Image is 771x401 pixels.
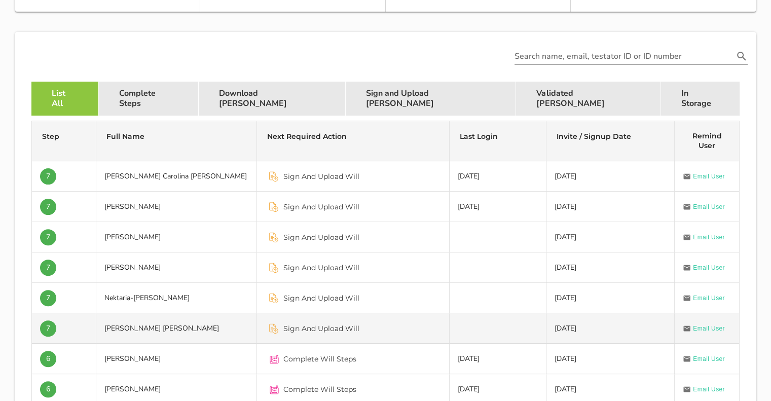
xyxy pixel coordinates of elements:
th: Remind User [675,121,739,161]
a: Email User [683,384,725,394]
div: Sign and Upload [PERSON_NAME] [346,82,516,116]
th: Last Login: Not sorted. Activate to sort ascending. [450,121,546,161]
span: 7 [46,168,50,185]
span: 6 [46,351,50,367]
div: List All [31,82,99,116]
span: Last Login [460,132,498,141]
td: [DATE] [450,192,546,222]
span: Complete Will Steps [283,354,356,364]
span: Sign And Upload Will [283,293,359,303]
td: [PERSON_NAME] [PERSON_NAME] [96,313,257,344]
a: Email User [683,354,725,364]
span: Email User [693,171,725,181]
td: [PERSON_NAME] Carolina [PERSON_NAME] [96,161,257,192]
a: Email User [683,202,725,212]
a: Email User [683,293,725,303]
td: [PERSON_NAME] [96,222,257,252]
span: [DATE] [555,384,576,394]
span: Sign And Upload Will [283,263,359,273]
div: Complete Steps [99,82,199,116]
th: Full Name: Not sorted. Activate to sort ascending. [96,121,257,161]
button: Search name, email, testator ID or ID number appended action [732,50,751,63]
span: 7 [46,199,50,215]
th: Step: Not sorted. Activate to sort ascending. [32,121,96,161]
a: Email User [683,171,725,181]
span: 7 [46,290,50,306]
span: [DATE] [555,323,576,333]
span: 6 [46,381,50,397]
span: Sign And Upload Will [283,232,359,242]
td: Nektaria-[PERSON_NAME] [96,283,257,313]
span: [DATE] [555,263,576,272]
span: 7 [46,260,50,276]
span: Email User [693,202,725,212]
span: Invite / Signup Date [557,132,631,141]
span: Email User [693,263,725,273]
td: [PERSON_NAME] [96,192,257,222]
th: Next Required Action: Not sorted. Activate to sort ascending. [257,121,450,161]
span: Email User [693,293,725,303]
a: Email User [683,323,725,334]
span: Next Required Action [267,132,347,141]
span: [DATE] [555,354,576,363]
div: In Storage [661,82,740,116]
span: [DATE] [555,232,576,242]
td: [DATE] [450,161,546,192]
span: Step [42,132,59,141]
div: Download [PERSON_NAME] [199,82,346,116]
td: [PERSON_NAME] [96,344,257,374]
span: Sign And Upload Will [283,202,359,212]
td: [DATE] [450,344,546,374]
span: Sign And Upload Will [283,171,359,181]
span: Remind User [692,131,722,150]
span: Sign And Upload Will [283,323,359,334]
span: 7 [46,229,50,245]
span: 7 [46,320,50,337]
a: Email User [683,232,725,242]
div: Validated [PERSON_NAME] [516,82,661,116]
td: [PERSON_NAME] [96,252,257,283]
span: Email User [693,384,725,394]
span: Email User [693,354,725,364]
a: Email User [683,263,725,273]
th: Invite / Signup Date: Not sorted. Activate to sort ascending. [546,121,675,161]
span: Complete Will Steps [283,384,356,394]
span: [DATE] [555,202,576,211]
span: Full Name [106,132,144,141]
span: [DATE] [555,293,576,303]
span: [DATE] [555,171,576,181]
span: Email User [693,232,725,242]
span: Email User [693,323,725,334]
